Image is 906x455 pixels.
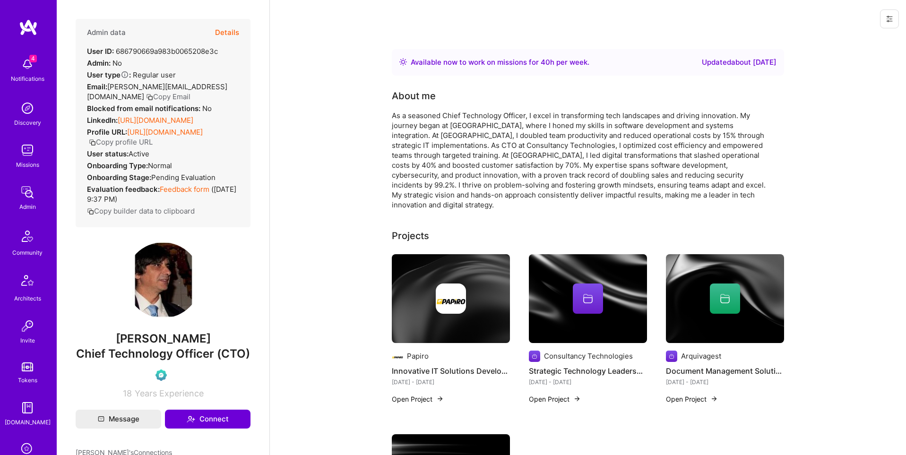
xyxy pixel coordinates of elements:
[87,185,160,194] strong: Evaluation feedback:
[87,128,127,137] strong: Profile URL:
[541,58,550,67] span: 40
[87,58,122,68] div: No
[18,317,37,335] img: Invite
[11,74,44,84] div: Notifications
[18,398,37,417] img: guide book
[702,57,777,68] div: Updated about [DATE]
[148,161,172,170] span: normal
[87,206,195,216] button: Copy builder data to clipboard
[544,351,633,361] div: Consultancy Technologies
[125,242,201,318] img: User Avatar
[529,377,647,387] div: [DATE] - [DATE]
[18,55,37,74] img: bell
[87,82,227,101] span: [PERSON_NAME][EMAIL_ADDRESS][DOMAIN_NAME]
[392,394,444,404] button: Open Project
[121,70,129,79] i: Help
[666,377,784,387] div: [DATE] - [DATE]
[666,351,677,362] img: Company logo
[87,208,94,215] i: icon Copy
[12,248,43,258] div: Community
[16,160,39,170] div: Missions
[160,185,209,194] a: Feedback form
[392,229,429,243] div: Projects
[19,202,36,212] div: Admin
[529,351,540,362] img: Company logo
[89,137,153,147] button: Copy profile URL
[529,365,647,377] h4: Strategic Technology Leadership
[187,415,195,423] i: icon Connect
[76,347,250,361] span: Chief Technology Officer (CTO)
[18,141,37,160] img: teamwork
[666,254,784,343] img: cover
[146,92,190,102] button: Copy Email
[87,149,129,158] strong: User status:
[392,365,510,377] h4: Innovative IT Solutions Development
[14,293,41,303] div: Architects
[215,19,239,46] button: Details
[29,55,37,62] span: 4
[16,271,39,293] img: Architects
[135,388,204,398] span: Years Experience
[87,47,114,56] strong: User ID:
[123,388,132,398] span: 18
[129,149,149,158] span: Active
[87,70,131,79] strong: User type :
[127,128,203,137] a: [URL][DOMAIN_NAME]
[16,225,39,248] img: Community
[87,82,107,91] strong: Email:
[76,410,161,429] button: Message
[392,351,403,362] img: Company logo
[165,410,250,429] button: Connect
[146,94,153,101] i: icon Copy
[436,283,466,314] img: Company logo
[87,104,202,113] strong: Blocked from email notifications:
[155,369,167,381] img: Evaluation Call Pending
[710,395,718,403] img: arrow-right
[76,332,250,346] span: [PERSON_NAME]
[392,377,510,387] div: [DATE] - [DATE]
[87,161,148,170] strong: Onboarding Type:
[392,254,510,343] img: cover
[18,183,37,202] img: admin teamwork
[573,395,581,403] img: arrow-right
[14,118,41,128] div: Discovery
[87,59,111,68] strong: Admin:
[436,395,444,403] img: arrow-right
[392,111,770,210] div: As a seasoned Chief Technology Officer, I excel in transforming tech landscapes and driving innov...
[20,335,35,345] div: Invite
[18,99,37,118] img: discovery
[399,58,407,66] img: Availability
[392,89,436,103] div: About me
[407,351,429,361] div: Papiro
[87,184,239,204] div: ( [DATE] 9:37 PM )
[529,254,647,343] img: cover
[98,416,104,422] i: icon Mail
[18,375,37,385] div: Tokens
[87,28,126,37] h4: Admin data
[666,365,784,377] h4: Document Management Solutions Implementation
[19,19,38,36] img: logo
[87,46,218,56] div: 686790669a983b0065208e3c
[89,139,96,146] i: icon Copy
[87,116,118,125] strong: LinkedIn:
[151,173,216,182] span: Pending Evaluation
[22,362,33,371] img: tokens
[87,173,151,182] strong: Onboarding Stage:
[87,70,176,80] div: Regular user
[529,394,581,404] button: Open Project
[118,116,193,125] a: [URL][DOMAIN_NAME]
[5,417,51,427] div: [DOMAIN_NAME]
[411,57,589,68] div: Available now to work on missions for h per week .
[87,103,212,113] div: No
[681,351,721,361] div: Arquivagest
[666,394,718,404] button: Open Project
